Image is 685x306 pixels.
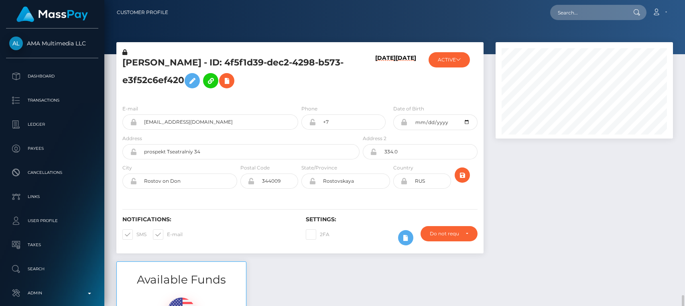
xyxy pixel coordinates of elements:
a: Payees [6,139,98,159]
p: Cancellations [9,167,95,179]
a: Customer Profile [117,4,168,21]
a: Dashboard [6,66,98,86]
p: Dashboard [9,70,95,82]
label: Date of Birth [393,105,424,112]
input: Search... [550,5,626,20]
a: Ledger [6,114,98,135]
label: Address [122,135,142,142]
h6: [DATE] [396,55,416,95]
img: AMA Multimedia LLC [9,37,23,50]
p: Admin [9,287,95,299]
label: 2FA [306,229,329,240]
p: User Profile [9,215,95,227]
h6: Notifications: [122,216,294,223]
a: Search [6,259,98,279]
label: SMS [122,229,146,240]
p: Payees [9,143,95,155]
span: AMA Multimedia LLC [6,40,98,47]
label: E-mail [122,105,138,112]
h6: [DATE] [375,55,396,95]
a: User Profile [6,211,98,231]
a: Links [6,187,98,207]
h6: Settings: [306,216,477,223]
label: Phone [301,105,317,112]
a: Admin [6,283,98,303]
p: Taxes [9,239,95,251]
h3: Available Funds [117,272,246,288]
p: Ledger [9,118,95,131]
label: City [122,164,132,171]
label: E-mail [153,229,183,240]
a: Transactions [6,90,98,110]
label: Address 2 [363,135,386,142]
a: Cancellations [6,163,98,183]
div: Do not require [430,231,459,237]
p: Transactions [9,94,95,106]
button: ACTIVE [429,52,470,67]
label: State/Province [301,164,337,171]
label: Country [393,164,413,171]
p: Links [9,191,95,203]
button: Do not require [421,226,477,241]
a: Taxes [6,235,98,255]
h5: [PERSON_NAME] - ID: 4f5f1d39-dec2-4298-b573-e3f52c6ef420 [122,57,355,92]
p: Search [9,263,95,275]
label: Postal Code [240,164,270,171]
img: MassPay Logo [16,6,88,22]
